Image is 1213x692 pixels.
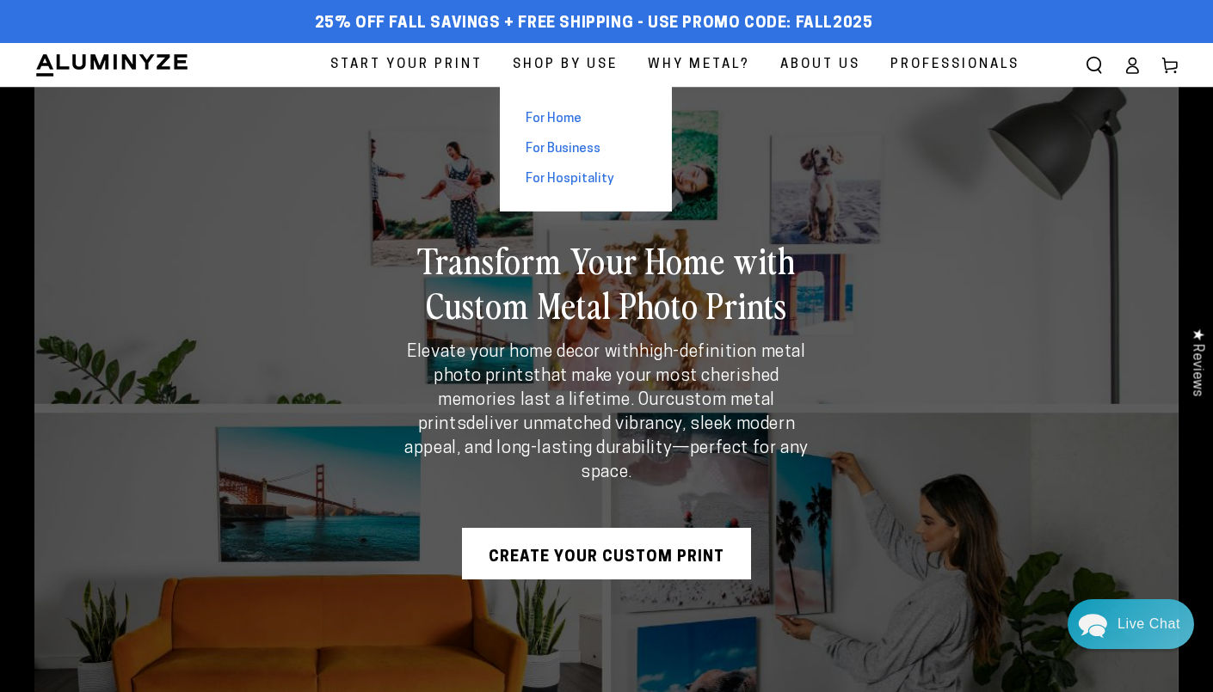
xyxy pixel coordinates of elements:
[330,53,483,77] span: Start Your Print
[526,140,600,158] span: For Business
[500,134,672,164] a: For Business
[34,52,189,78] img: Aluminyze
[462,528,751,579] a: Create Your Custom Print
[635,43,763,87] a: Why Metal?
[418,392,775,433] strong: custom metal prints
[526,170,614,188] span: For Hospitality
[500,43,631,87] a: Shop By Use
[500,104,672,134] a: For Home
[648,53,750,77] span: Why Metal?
[877,43,1032,87] a: Professionals
[394,340,820,485] p: Elevate your home decor with that make your most cherished memories last a lifetime. Our deliver ...
[1118,599,1180,649] div: Contact Us Directly
[500,164,672,194] a: For Hospitality
[394,237,820,327] h2: Transform Your Home with Custom Metal Photo Prints
[434,344,806,385] strong: high-definition metal photo prints
[767,43,873,87] a: About Us
[1075,46,1113,84] summary: Search our site
[526,110,582,128] span: For Home
[780,53,860,77] span: About Us
[513,53,618,77] span: Shop By Use
[1068,599,1194,649] div: Chat widget toggle
[890,53,1019,77] span: Professionals
[317,43,496,87] a: Start Your Print
[1180,315,1213,410] div: Click to open Judge.me floating reviews tab
[315,15,873,34] span: 25% off FALL Savings + Free Shipping - Use Promo Code: FALL2025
